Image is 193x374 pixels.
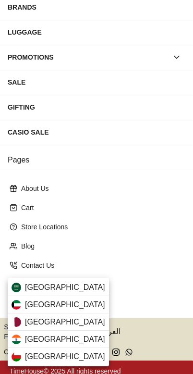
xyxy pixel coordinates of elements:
img: Kuwait [12,300,21,310]
span: [GEOGRAPHIC_DATA] [25,299,105,311]
img: Oman [12,352,21,362]
span: [GEOGRAPHIC_DATA] [25,282,105,293]
img: India [12,335,21,344]
img: Qatar [12,317,21,327]
img: Saudi Arabia [12,283,21,292]
span: [GEOGRAPHIC_DATA] [25,334,105,345]
span: [GEOGRAPHIC_DATA] [25,351,105,362]
span: [GEOGRAPHIC_DATA] [25,316,105,328]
